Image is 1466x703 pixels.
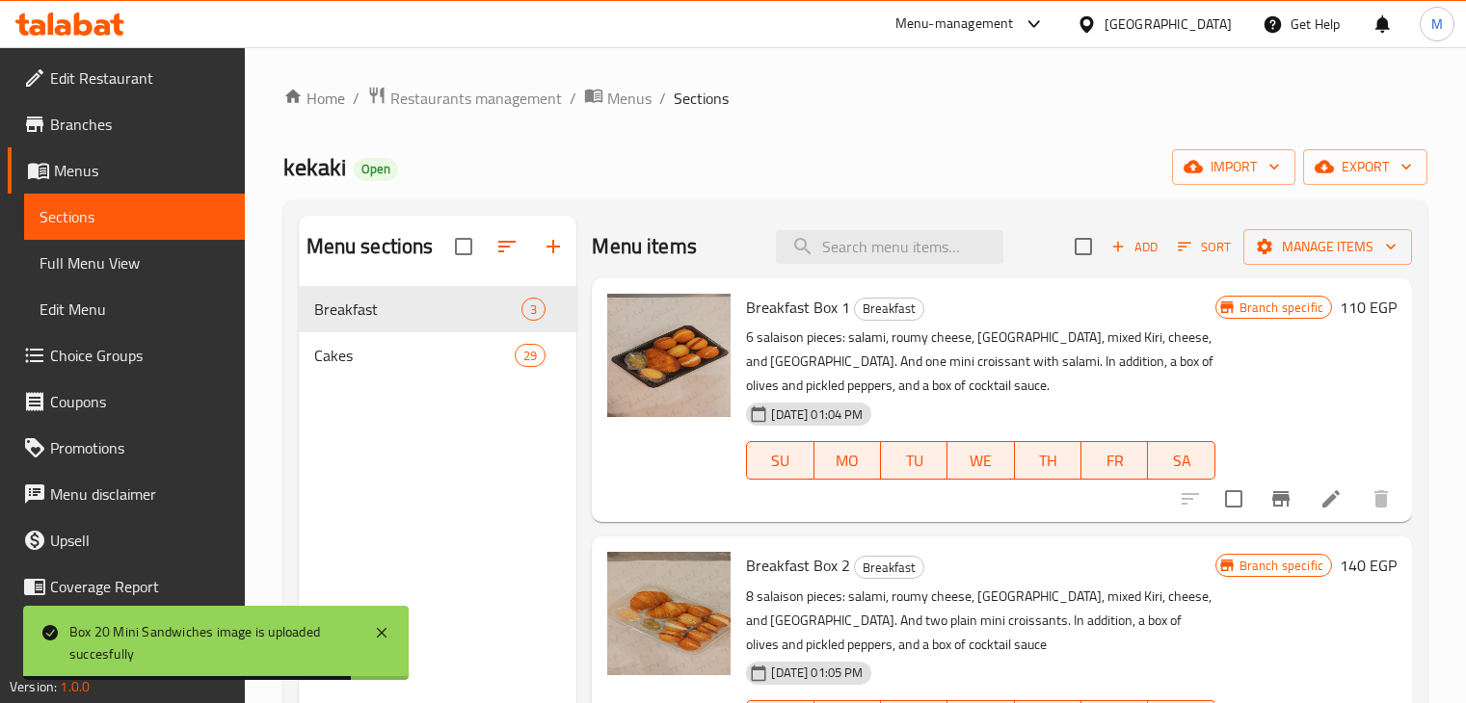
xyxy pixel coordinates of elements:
[1148,441,1214,480] button: SA
[854,298,924,321] div: Breakfast
[746,325,1214,398] p: 6 salaison pieces: salami, roumy cheese, [GEOGRAPHIC_DATA], mixed Kiri, cheese, and [GEOGRAPHIC_D...
[24,194,245,240] a: Sections
[530,223,576,270] button: Add section
[1303,149,1427,185] button: export
[855,557,923,579] span: Breakfast
[24,240,245,286] a: Full Menu View
[746,441,813,480] button: SU
[1108,236,1160,258] span: Add
[763,664,870,682] span: [DATE] 01:05 PM
[390,87,562,110] span: Restaurants management
[54,159,229,182] span: Menus
[746,551,850,580] span: Breakfast Box 2
[1187,155,1280,179] span: import
[24,286,245,332] a: Edit Menu
[8,563,245,610] a: Coverage Report
[955,447,1006,475] span: WE
[354,161,398,177] span: Open
[8,378,245,425] a: Coupons
[307,232,434,261] h2: Menu sections
[50,344,229,367] span: Choice Groups
[607,87,652,110] span: Menus
[659,87,666,110] li: /
[484,223,530,270] span: Sort sections
[1178,236,1231,258] span: Sort
[674,87,729,110] span: Sections
[8,425,245,471] a: Promotions
[1105,13,1232,35] div: [GEOGRAPHIC_DATA]
[1015,441,1081,480] button: TH
[314,344,516,367] span: Cakes
[746,585,1214,657] p: 8 salaison pieces: salami, roumy cheese, [GEOGRAPHIC_DATA], mixed Kiri, cheese, and [GEOGRAPHIC_D...
[8,332,245,378] a: Choice Groups
[1063,226,1104,267] span: Select section
[1213,479,1254,519] span: Select to update
[50,113,229,136] span: Branches
[570,87,576,110] li: /
[314,298,522,321] span: Breakfast
[1340,294,1397,321] h6: 110 EGP
[69,621,355,664] div: Box 20 Mini Sandwiches image is uploaded succesfully
[353,87,360,110] li: /
[8,55,245,101] a: Edit Restaurant
[8,471,245,517] a: Menu disclaimer
[50,529,229,552] span: Upsell
[521,298,546,321] div: items
[895,13,1014,36] div: Menu-management
[299,286,577,332] div: Breakfast3
[1431,13,1443,35] span: M
[354,158,398,181] div: Open
[1156,447,1207,475] span: SA
[746,293,850,322] span: Breakfast Box 1
[60,674,90,699] span: 1.0.0
[855,298,923,320] span: Breakfast
[607,552,731,675] img: Breakfast Box 2
[947,441,1014,480] button: WE
[443,226,484,267] span: Select all sections
[1319,487,1343,510] a: Edit menu item
[50,390,229,413] span: Coupons
[1340,552,1397,579] h6: 140 EGP
[50,482,229,506] span: Menu disclaimer
[522,300,545,319] span: 3
[299,332,577,378] div: Cakes29
[1104,232,1165,262] span: Add item
[40,251,229,274] span: Full Menu View
[367,86,562,111] a: Restaurants management
[607,294,731,417] img: Breakfast Box 1
[1358,476,1404,522] button: delete
[283,145,346,189] span: kekaki
[1165,232,1243,262] span: Sort items
[299,278,577,386] nav: Menu sections
[1173,232,1236,262] button: Sort
[516,347,545,365] span: 29
[283,86,1427,111] nav: breadcrumb
[50,575,229,598] span: Coverage Report
[10,674,57,699] span: Version:
[40,298,229,321] span: Edit Menu
[50,436,229,459] span: Promotions
[1232,557,1331,575] span: Branch specific
[1258,476,1304,522] button: Branch-specific-item
[584,86,652,111] a: Menus
[592,232,697,261] h2: Menu items
[8,610,245,656] a: Grocery Checklist
[776,230,1003,264] input: search
[1172,149,1295,185] button: import
[1319,155,1412,179] span: export
[854,556,924,579] div: Breakfast
[8,147,245,194] a: Menus
[1232,299,1331,317] span: Branch specific
[40,205,229,228] span: Sections
[1089,447,1140,475] span: FR
[1104,232,1165,262] button: Add
[1259,235,1397,259] span: Manage items
[8,517,245,563] a: Upsell
[755,447,806,475] span: SU
[8,101,245,147] a: Branches
[822,447,873,475] span: MO
[763,405,870,424] span: [DATE] 01:04 PM
[283,87,345,110] a: Home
